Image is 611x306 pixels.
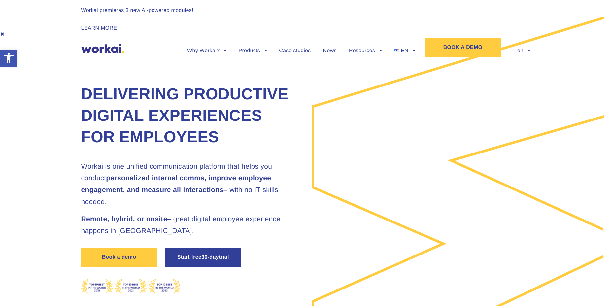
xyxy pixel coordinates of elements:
h2: – great digital employee experience happens in [GEOGRAPHIC_DATA]. [81,213,296,237]
i: 30-day [201,255,219,260]
strong: Remote, hybrid, or onsite [81,215,167,223]
a: Products [238,48,267,53]
h2: Workai is one unified communication platform that helps you conduct – with no IT skills needed. [81,161,296,208]
a: Why Workai? [187,48,226,53]
a: BOOK A DEMO [425,38,501,57]
a: Book a demo [81,248,157,267]
a: News [323,48,337,53]
h1: Delivering Productive Digital Experiences for Employees [81,84,296,148]
a: Start free30-daytrial [165,248,241,267]
a: LEARN MORE [81,25,117,31]
strong: personalized internal comms, improve employee engagement, and measure all interactions [81,174,271,194]
a: Resources [349,48,382,53]
p: Workai premieres 3 new AI-powered modules! [81,7,530,15]
span: EN [401,48,408,53]
span: en [517,48,530,53]
a: Case studies [279,48,311,53]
